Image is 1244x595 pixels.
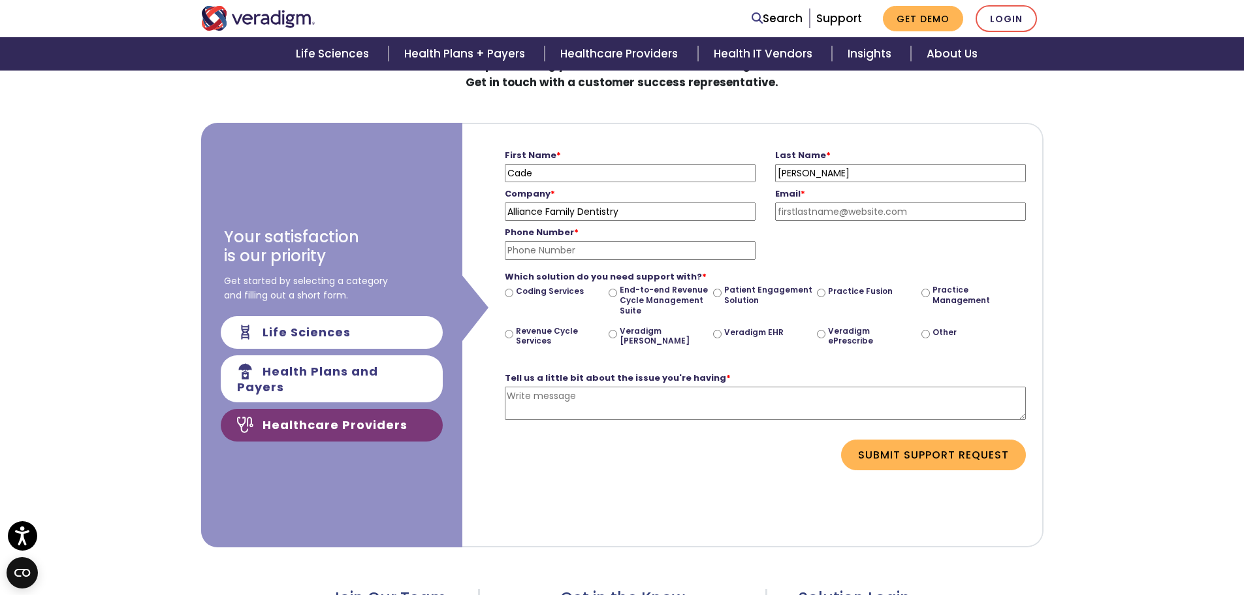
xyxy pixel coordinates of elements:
[224,274,388,303] span: Get started by selecting a category and filling out a short form.
[775,202,1026,221] input: firstlastname@website.com
[505,149,561,161] strong: First Name
[545,37,697,71] a: Healthcare Providers
[505,372,731,384] strong: Tell us a little bit about the issue you're having
[933,327,957,338] label: Other
[389,37,545,71] a: Health Plans + Payers
[775,164,1026,182] input: Last Name
[724,327,784,338] label: Veradigm EHR
[984,148,1228,579] iframe: Drift Chat Widget
[620,285,708,315] label: End-to-end Revenue Cycle Management Suite
[7,557,38,588] button: Open CMP widget
[505,226,579,238] strong: Phone Number
[816,10,862,26] a: Support
[775,149,831,161] strong: Last Name
[828,286,893,297] label: Practice Fusion
[832,37,911,71] a: Insights
[224,228,359,266] h3: Your satisfaction is our priority
[911,37,993,71] a: About Us
[841,440,1026,470] button: Submit Support Request
[516,326,604,346] label: Revenue Cycle Services
[698,37,832,71] a: Health IT Vendors
[933,285,1021,305] label: Practice Management
[516,286,584,297] label: Coding Services
[775,187,805,200] strong: Email
[201,6,315,31] img: Veradigm logo
[620,326,708,346] label: Veradigm [PERSON_NAME]
[505,270,707,283] strong: Which solution do you need support with?
[828,326,916,346] label: Veradigm ePrescribe
[505,202,756,221] input: Company
[505,164,756,182] input: First Name
[505,187,555,200] strong: Company
[724,285,812,305] label: Patient Engagement Solution
[280,37,389,71] a: Life Sciences
[752,10,803,27] a: Search
[436,57,808,90] strong: Need help accessing your account or troubleshooting an issue? Get in touch with a customer succes...
[883,6,963,31] a: Get Demo
[505,241,756,259] input: Phone Number
[976,5,1037,32] a: Login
